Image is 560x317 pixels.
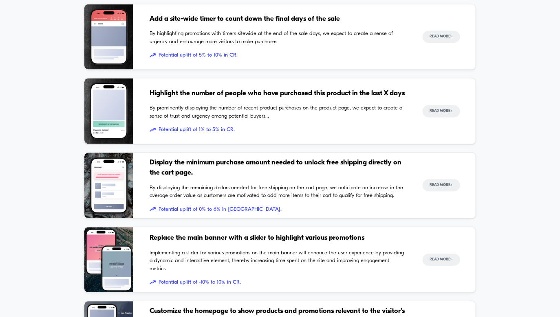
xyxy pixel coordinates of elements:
[150,30,406,46] span: By highlighting promotions with timers sitewide at the end of the sale days, we expect to create ...
[84,153,133,218] img: By displaying the remaining dollars needed for free shipping on the cart page, we anticipate an i...
[84,78,133,144] img: By prominently displaying the number of recent product purchases on the product page, we expect t...
[423,179,460,191] button: Read More>
[84,227,133,293] img: Implementing a slider for various promotions on the main banner will enhance the user experience ...
[150,249,406,273] span: Implementing a slider for various promotions on the main banner will enhance the user experience ...
[150,104,406,120] span: By prominently displaying the number of recent product purchases on the product page, we expect t...
[150,51,406,59] span: Potential uplift of 5% to 10% in CR.
[150,233,406,243] span: Replace the main banner with a slider to highlight various promotions
[423,105,460,117] button: Read More>
[150,126,406,134] span: Potential uplift of 1% to 5% in CR.
[150,278,406,286] span: Potential uplift of -10% to 10% in CR.
[423,254,460,266] button: Read More>
[150,184,406,200] span: By displaying the remaining dollars needed for free shipping on the cart page, we anticipate an i...
[423,31,460,43] button: Read More>
[84,4,133,70] img: By highlighting promotions with timers sitewide at the end of the sale days, we expect to create ...
[150,157,406,178] span: Display the minimum purchase amount needed to unlock free shipping directly on the cart page.
[150,206,406,214] span: Potential uplift of 0% to 6% in [GEOGRAPHIC_DATA].
[150,14,406,24] span: Add a site-wide timer to count down the final days of the sale
[150,88,406,99] span: Highlight the number of people who have purchased this product in the last X days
